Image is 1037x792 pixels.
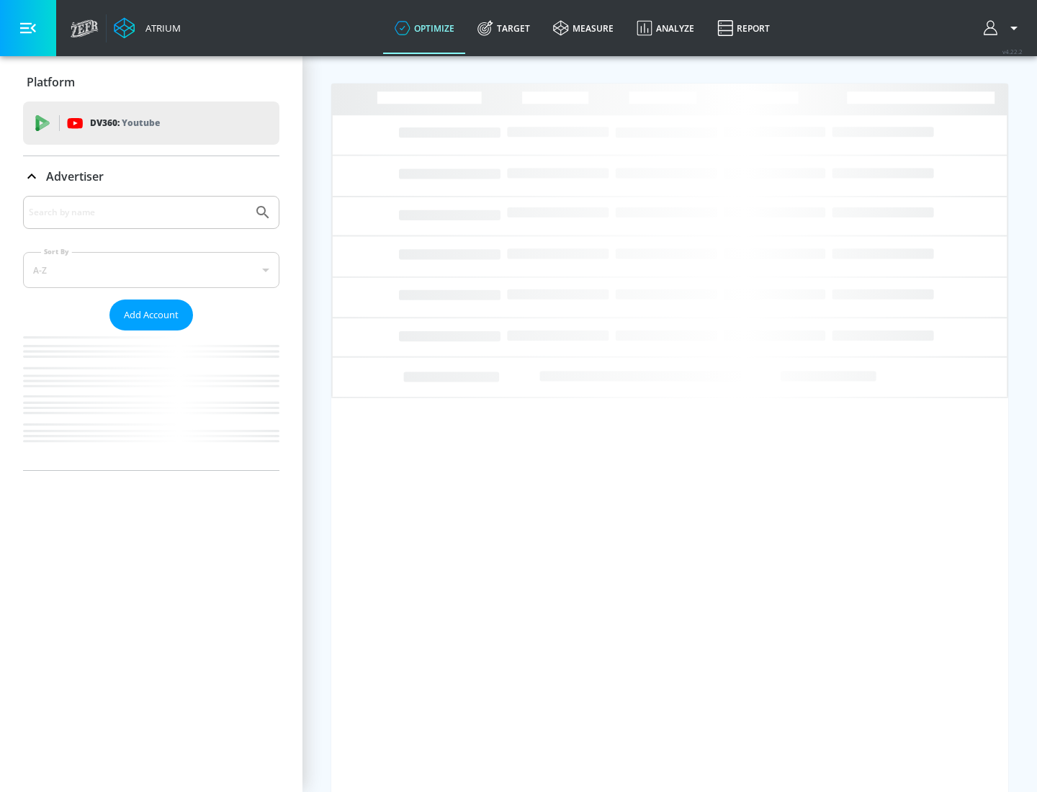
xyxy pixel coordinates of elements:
div: Atrium [140,22,181,35]
div: Platform [23,62,279,102]
p: Platform [27,74,75,90]
a: Atrium [114,17,181,39]
a: Target [466,2,542,54]
div: Advertiser [23,196,279,470]
p: Advertiser [46,168,104,184]
p: Youtube [122,115,160,130]
span: v 4.22.2 [1002,48,1023,55]
p: DV360: [90,115,160,131]
div: Advertiser [23,156,279,197]
a: Report [706,2,781,54]
a: Analyze [625,2,706,54]
input: Search by name [29,203,247,222]
div: DV360: Youtube [23,102,279,145]
div: A-Z [23,252,279,288]
a: measure [542,2,625,54]
label: Sort By [41,247,72,256]
button: Add Account [109,300,193,330]
nav: list of Advertiser [23,330,279,470]
a: optimize [383,2,466,54]
span: Add Account [124,307,179,323]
